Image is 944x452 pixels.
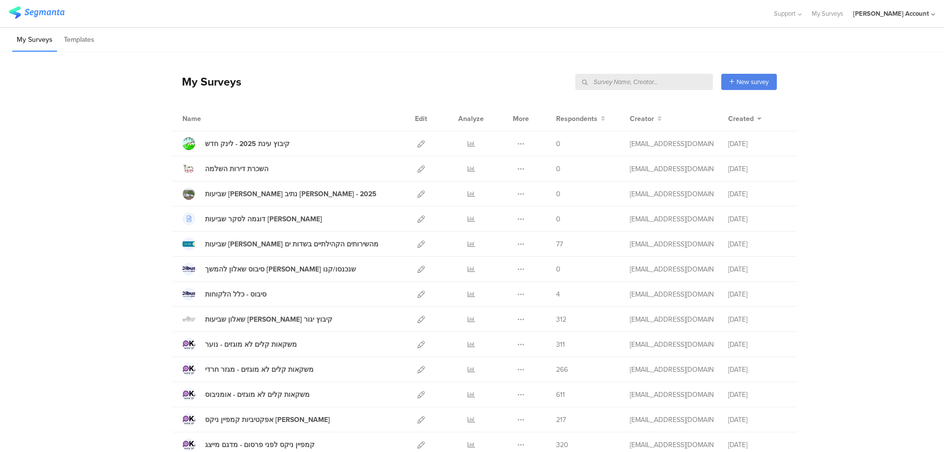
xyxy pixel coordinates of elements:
div: [DATE] [728,364,787,375]
div: [DATE] [728,440,787,450]
span: 4 [556,289,560,300]
span: Created [728,114,754,124]
span: 312 [556,314,566,325]
span: 0 [556,214,560,224]
a: קמפיין ניקס לפני פרסום - מדגם מייצג [182,438,315,451]
a: שביעות [PERSON_NAME] מהשירותים הקהילתיים בשדות ים [182,238,379,250]
span: Support [774,9,796,18]
div: שאלון שביעות רצון קיבוץ יגור [205,314,332,325]
input: Survey Name, Creator... [575,74,713,90]
button: Creator [630,114,662,124]
div: משקאות קלים לא מוגזים - אומניבוס [205,390,310,400]
div: miri@miridikman.co.il [630,239,713,249]
span: 217 [556,415,566,425]
a: סיבוס שאלון להמשך [PERSON_NAME] שנכנסו/קנו [182,263,356,275]
div: miri@miridikman.co.il [630,264,713,274]
span: 320 [556,440,568,450]
a: קיבוץ עינת 2025 - לינק חדש [182,137,290,150]
div: miri@miridikman.co.il [630,364,713,375]
div: More [510,106,531,131]
span: New survey [737,77,768,87]
a: משקאות קלים לא מוגזים - נוער [182,338,297,351]
a: משקאות קלים לא מוגזים - אומניבוס [182,388,310,401]
a: אפקטיביות קמפיין ניקס [PERSON_NAME] [182,413,330,426]
div: miri@miridikman.co.il [630,415,713,425]
div: miri@miridikman.co.il [630,440,713,450]
div: miri@miridikman.co.il [630,139,713,149]
a: שאלון שביעות [PERSON_NAME] קיבוץ יגור [182,313,332,326]
div: miri@miridikman.co.il [630,189,713,199]
div: Name [182,114,241,124]
div: miri@miridikman.co.il [630,314,713,325]
div: [DATE] [728,289,787,300]
div: השכרת דירות השלמה [205,164,268,174]
button: Created [728,114,762,124]
div: My Surveys [172,73,241,90]
a: דוגמה לסקר שביעות [PERSON_NAME] [182,212,322,225]
span: 77 [556,239,563,249]
div: miri@miridikman.co.il [630,214,713,224]
div: miri@miridikman.co.il [630,339,713,350]
div: שביעות רצון מהשירותים הקהילתיים בשדות ים [205,239,379,249]
div: [DATE] [728,164,787,174]
div: משקאות קלים לא מוגזים - נוער [205,339,297,350]
div: [DATE] [728,314,787,325]
div: סיבוס - כלל הלקוחות [205,289,266,300]
span: 611 [556,390,565,400]
div: סיבוס שאלון להמשך לאלו שנכנסו/קנו [205,264,356,274]
span: 0 [556,189,560,199]
div: [DATE] [728,239,787,249]
div: Edit [411,106,432,131]
div: [DATE] [728,139,787,149]
div: [DATE] [728,339,787,350]
div: שביעות רצון נתיב הלה - 2025 [205,189,377,199]
span: 0 [556,164,560,174]
span: Creator [630,114,654,124]
div: [DATE] [728,189,787,199]
div: Analyze [456,106,486,131]
span: 0 [556,139,560,149]
span: 0 [556,264,560,274]
div: קמפיין ניקס לפני פרסום - מדגם מייצג [205,440,315,450]
div: miri@miridikman.co.il [630,390,713,400]
a: משקאות קלים לא מוגזים - מגזר חרדי [182,363,314,376]
a: סיבוס - כלל הלקוחות [182,288,266,301]
span: 311 [556,339,565,350]
a: שביעות [PERSON_NAME] נתיב [PERSON_NAME] - 2025 [182,187,377,200]
button: Respondents [556,114,605,124]
div: [DATE] [728,415,787,425]
div: miri@miridikman.co.il [630,289,713,300]
span: Respondents [556,114,597,124]
div: קיבוץ עינת 2025 - לינק חדש [205,139,290,149]
div: [PERSON_NAME] Account [853,9,929,18]
a: השכרת דירות השלמה [182,162,268,175]
img: segmanta logo [9,6,64,19]
div: משקאות קלים לא מוגזים - מגזר חרדי [205,364,314,375]
li: My Surveys [12,29,57,52]
div: [DATE] [728,214,787,224]
div: [DATE] [728,264,787,274]
span: 266 [556,364,568,375]
div: דוגמה לסקר שביעות רצון [205,214,322,224]
div: [DATE] [728,390,787,400]
div: אפקטיביות קמפיין ניקס טיקטוק [205,415,330,425]
li: Templates [59,29,99,52]
div: miri@miridikman.co.il [630,164,713,174]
